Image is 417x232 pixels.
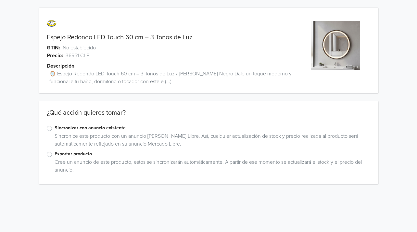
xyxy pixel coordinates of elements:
img: product_image [311,21,360,70]
span: GTIN: [47,44,60,52]
span: No establecido [63,44,96,52]
label: Exportar producto [55,150,371,158]
div: Cree un anuncio de este producto, estos se sincronizarán automáticamente. A partir de ese momento... [52,158,371,176]
div: ¿Qué acción quieres tomar? [39,109,378,124]
span: Descripción [47,62,74,70]
span: 36951 CLP [66,52,89,59]
span: Precio: [47,52,63,59]
div: Sincronice este producto con un anuncio [PERSON_NAME] Libre. Así, cualquier actualización de stoc... [52,132,371,150]
label: Sincronizar con anuncio existente [55,124,371,132]
span: 🪞 Espejo Redondo LED Touch 60 cm – 3 Tonos de Luz / [PERSON_NAME] Negro Dale un toque moderno y f... [49,70,301,85]
a: Espejo Redondo LED Touch 60 cm – 3 Tonos de Luz [47,33,192,41]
